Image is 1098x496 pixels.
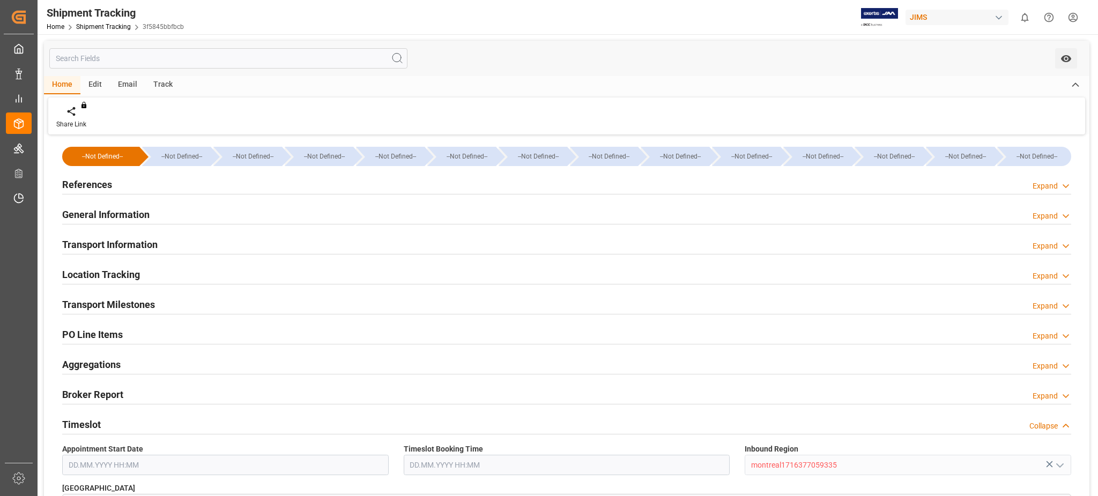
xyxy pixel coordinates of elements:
h2: Transport Information [62,237,158,252]
div: --Not Defined-- [509,147,567,166]
h2: Transport Milestones [62,297,155,312]
div: --Not Defined-- [723,147,781,166]
h2: Aggregations [62,357,121,372]
h2: Timeslot [62,417,101,432]
div: Track [145,76,181,94]
span: Appointment Start Date [62,444,143,455]
h2: General Information [62,207,150,222]
button: show 0 new notifications [1013,5,1037,29]
div: --Not Defined-- [1008,147,1066,166]
div: --Not Defined-- [865,147,923,166]
div: --Not Defined-- [142,147,211,166]
div: --Not Defined-- [356,147,425,166]
h2: Location Tracking [62,267,140,282]
div: Expand [1033,330,1058,342]
div: Expand [1033,300,1058,312]
div: --Not Defined-- [224,147,282,166]
div: --Not Defined-- [651,147,709,166]
div: Expand [1033,390,1058,402]
a: Shipment Tracking [76,23,131,31]
input: Type to search/select [745,455,1071,475]
div: --Not Defined-- [62,147,139,166]
div: --Not Defined-- [570,147,639,166]
h2: PO Line Items [62,327,123,342]
div: Edit [80,76,110,94]
h2: References [62,177,112,192]
span: Inbound Region [745,444,798,455]
span: Timeslot Booking Time [404,444,483,455]
span: [GEOGRAPHIC_DATA] [62,483,135,494]
div: Expand [1033,241,1058,252]
div: --Not Defined-- [427,147,496,166]
button: open menu [1051,457,1067,474]
div: --Not Defined-- [855,147,923,166]
div: --Not Defined-- [499,147,567,166]
div: --Not Defined-- [438,147,496,166]
button: Help Center [1037,5,1061,29]
div: Email [110,76,145,94]
div: Collapse [1029,420,1058,432]
button: open menu [1055,48,1077,69]
div: Shipment Tracking [47,5,184,21]
div: --Not Defined-- [73,147,132,166]
div: Home [44,76,80,94]
input: DD.MM.YYYY HH:MM [404,455,730,475]
button: JIMS [906,7,1013,27]
input: Search Fields [49,48,407,69]
div: --Not Defined-- [213,147,282,166]
div: --Not Defined-- [937,147,995,166]
div: --Not Defined-- [641,147,709,166]
div: --Not Defined-- [926,147,995,166]
div: --Not Defined-- [794,147,852,166]
div: Expand [1033,181,1058,192]
img: Exertis%20JAM%20-%20Email%20Logo.jpg_1722504956.jpg [861,8,898,27]
div: --Not Defined-- [581,147,639,166]
div: Expand [1033,360,1058,372]
div: --Not Defined-- [997,147,1071,166]
div: --Not Defined-- [783,147,852,166]
div: --Not Defined-- [153,147,211,166]
div: Expand [1033,270,1058,282]
input: DD.MM.YYYY HH:MM [62,455,389,475]
div: JIMS [906,10,1008,25]
div: --Not Defined-- [712,147,781,166]
div: --Not Defined-- [295,147,353,166]
div: Expand [1033,211,1058,222]
div: --Not Defined-- [367,147,425,166]
a: Home [47,23,64,31]
h2: Broker Report [62,387,123,402]
div: --Not Defined-- [285,147,353,166]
